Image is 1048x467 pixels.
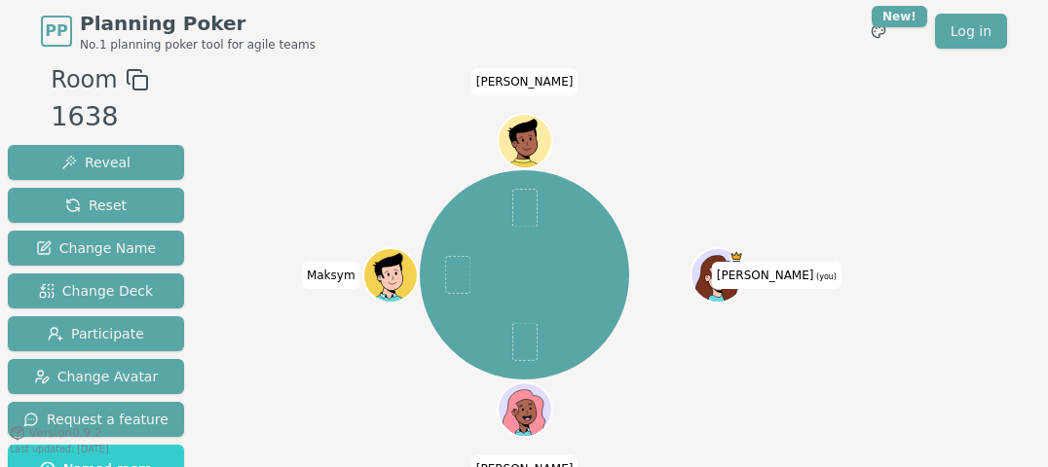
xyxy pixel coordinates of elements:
span: No.1 planning poker tool for agile teams [80,37,316,53]
span: Request a feature [23,410,168,429]
button: Change Avatar [8,359,184,394]
span: Change Avatar [34,367,159,386]
button: Reveal [8,145,184,180]
button: Change Deck [8,273,184,308]
span: Reveal [61,153,131,172]
span: Reset [65,196,127,215]
button: Reset [8,188,184,223]
span: Click to change your name [712,262,842,289]
span: Change Deck [39,281,153,301]
span: PP [45,19,67,43]
button: Version0.9.2 [10,425,102,441]
button: Change Name [8,231,184,266]
span: Change Name [36,238,156,258]
button: Participate [8,316,184,351]
span: Room [51,62,117,97]
span: Participate [48,324,144,343]
button: Request a feature [8,402,184,437]
span: (you) [813,272,837,281]
span: Click to change your name [471,68,579,95]
button: Click to change your avatar [692,250,743,301]
a: PPPlanning PokerNo.1 planning poker tool for agile teams [41,10,316,53]
div: New! [872,6,927,27]
a: Log in [935,14,1007,49]
span: Click to change your name [302,262,360,289]
span: Last updated: [DATE] [10,444,109,454]
button: New! [861,14,896,49]
span: Planning Poker [80,10,316,37]
div: 1638 [51,97,148,137]
span: Erik is the host [730,250,743,264]
span: Version 0.9.2 [29,425,102,441]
